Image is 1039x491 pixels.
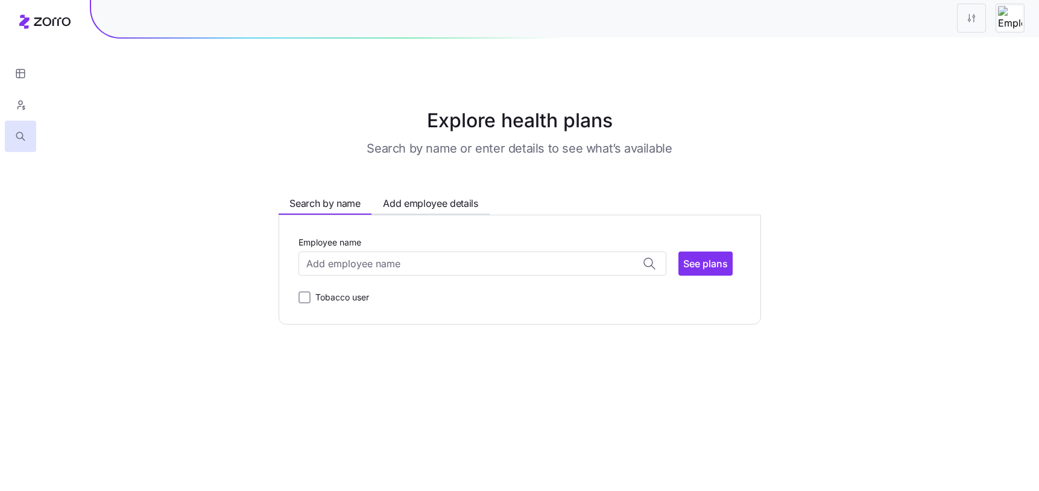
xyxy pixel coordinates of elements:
[367,140,672,157] h3: Search by name or enter details to see what’s available
[383,196,478,211] span: Add employee details
[998,6,1022,30] img: Employer logo
[311,290,369,305] label: Tobacco user
[221,106,819,135] h1: Explore health plans
[683,256,728,271] span: See plans
[298,252,666,276] input: Add employee name
[298,236,361,249] label: Employee name
[289,196,361,211] span: Search by name
[678,252,733,276] button: See plans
